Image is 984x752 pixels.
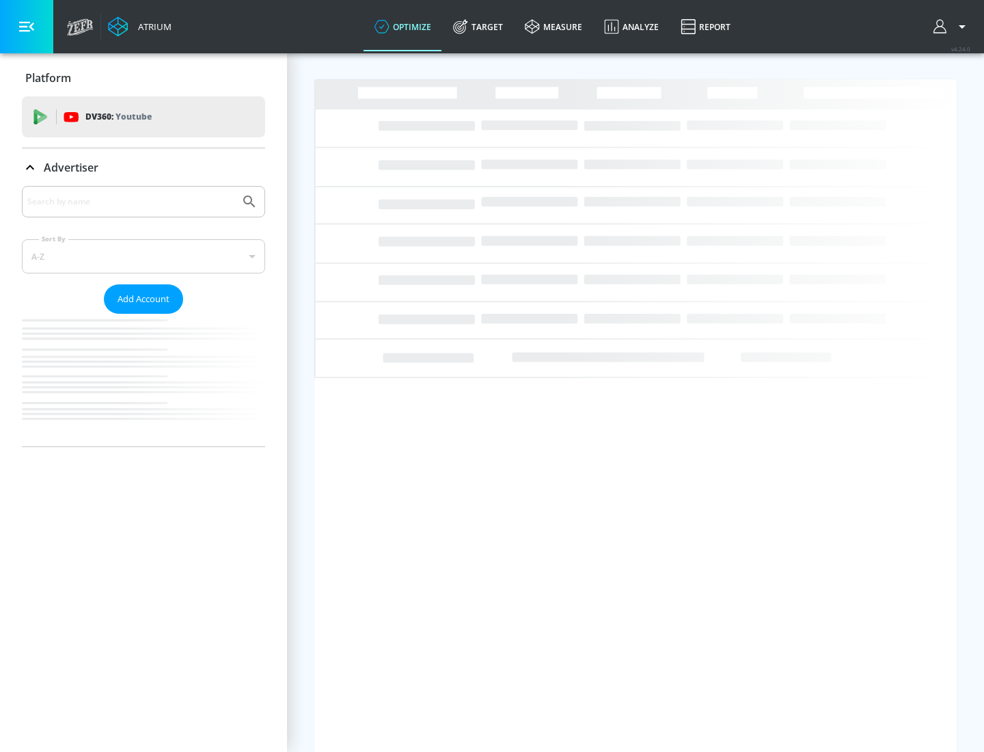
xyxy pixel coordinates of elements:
[442,2,514,51] a: Target
[22,148,265,187] div: Advertiser
[951,45,970,53] span: v 4.24.0
[670,2,741,51] a: Report
[27,193,234,211] input: Search by name
[44,160,98,175] p: Advertiser
[22,59,265,97] div: Platform
[133,21,172,33] div: Atrium
[22,314,265,446] nav: list of Advertiser
[22,239,265,273] div: A-Z
[115,109,152,124] p: Youtube
[118,291,169,307] span: Add Account
[593,2,670,51] a: Analyze
[514,2,593,51] a: measure
[85,109,152,124] p: DV360:
[108,16,172,37] a: Atrium
[25,70,71,85] p: Platform
[364,2,442,51] a: optimize
[104,284,183,314] button: Add Account
[39,234,68,243] label: Sort By
[22,96,265,137] div: DV360: Youtube
[22,186,265,446] div: Advertiser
